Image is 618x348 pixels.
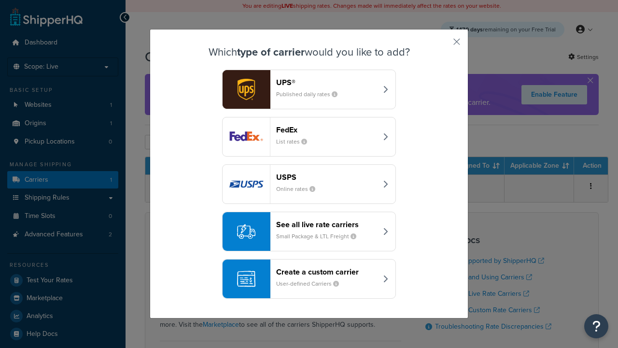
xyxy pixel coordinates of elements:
img: icon-carrier-custom-c93b8a24.svg [237,270,255,288]
img: icon-carrier-liverate-becf4550.svg [237,222,255,241]
button: Open Resource Center [584,314,608,338]
small: Published daily rates [276,90,345,99]
h3: Which would you like to add? [174,46,444,58]
button: Create a custom carrierUser-defined Carriers [222,259,396,299]
small: Online rates [276,185,323,193]
img: usps logo [223,165,270,203]
button: usps logoUSPSOnline rates [222,164,396,204]
button: fedEx logoFedExList rates [222,117,396,157]
img: ups logo [223,70,270,109]
small: Small Package & LTL Freight [276,232,364,241]
small: User-defined Carriers [276,279,347,288]
header: See all live rate carriers [276,220,377,229]
button: See all live rate carriersSmall Package & LTL Freight [222,212,396,251]
small: List rates [276,137,315,146]
header: Create a custom carrier [276,267,377,276]
header: FedEx [276,125,377,134]
header: USPS [276,173,377,182]
img: fedEx logo [223,117,270,156]
button: ups logoUPS®Published daily rates [222,70,396,109]
header: UPS® [276,78,377,87]
strong: type of carrier [237,44,305,60]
